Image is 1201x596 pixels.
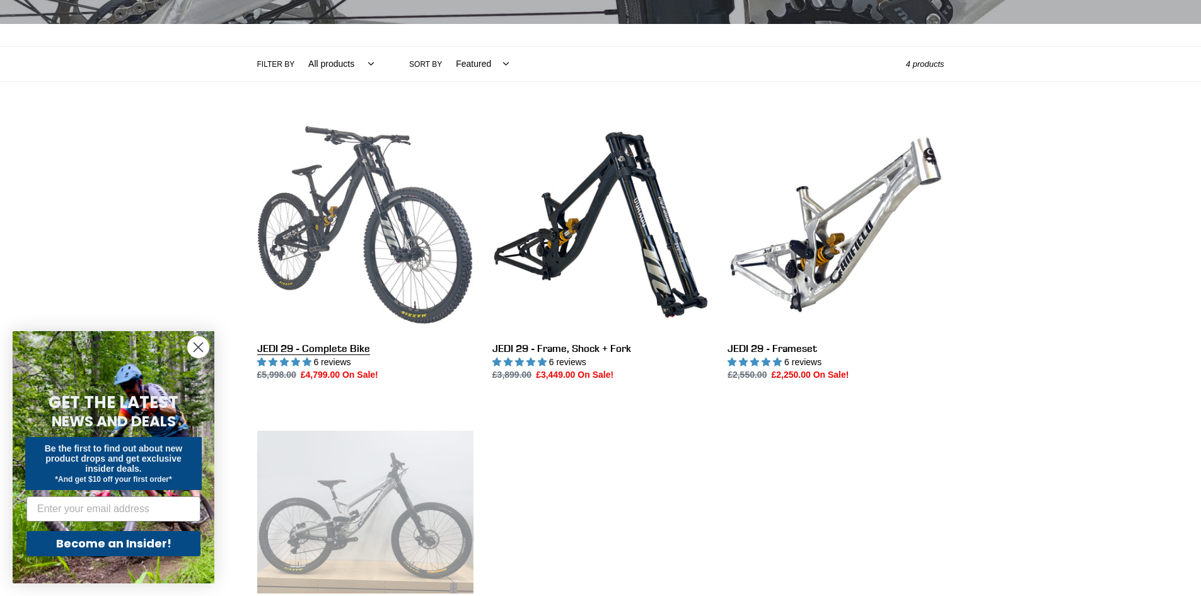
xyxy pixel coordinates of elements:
[49,391,178,414] span: GET THE LATEST
[26,531,200,556] button: Become an Insider!
[257,59,295,70] label: Filter by
[187,336,209,358] button: Close dialog
[45,443,183,474] span: Be the first to find out about new product drops and get exclusive insider deals.
[409,59,442,70] label: Sort by
[906,59,944,69] span: 4 products
[26,496,200,522] input: Enter your email address
[55,475,171,484] span: *And get $10 off your first order*
[52,411,176,431] span: NEWS AND DEALS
